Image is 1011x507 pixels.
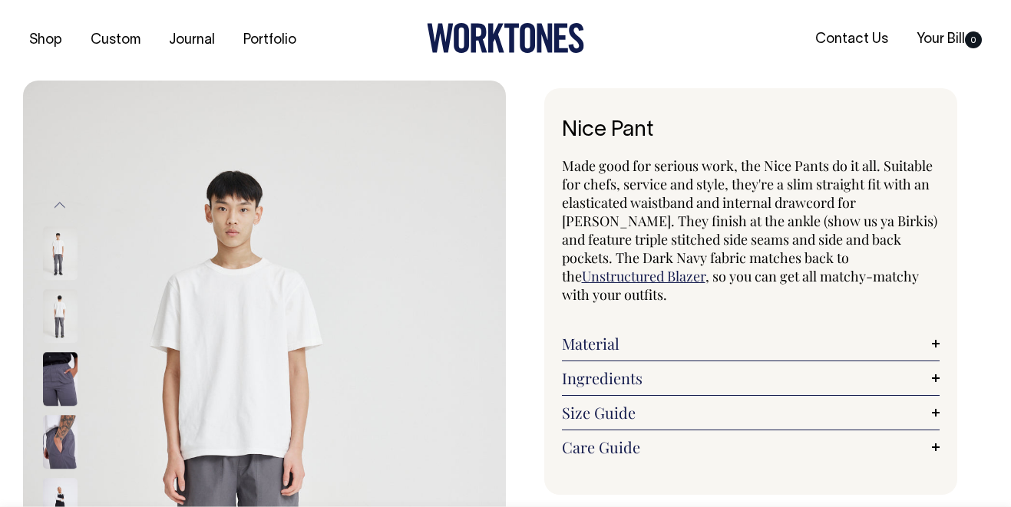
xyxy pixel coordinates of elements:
img: charcoal [43,416,78,469]
a: Your Bill0 [910,27,988,52]
span: 0 [965,31,982,48]
img: charcoal [43,290,78,344]
img: charcoal [43,353,78,407]
span: , so you can get all matchy-matchy with your outfits. [562,267,919,304]
a: Material [562,334,940,353]
img: charcoal [43,227,78,281]
a: Size Guide [562,403,940,422]
a: Custom [84,28,147,53]
button: Previous [48,188,71,222]
a: Journal [163,28,221,53]
span: Made good for serious work, the Nice Pants do it all. Suitable for chefs, service and style, they... [562,156,937,285]
a: Shop [23,28,68,53]
h1: Nice Pant [562,119,940,143]
a: Contact Us [809,27,894,52]
a: Care Guide [562,438,940,456]
a: Ingredients [562,369,940,387]
a: Unstructured Blazer [582,267,705,285]
a: Portfolio [237,28,302,53]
